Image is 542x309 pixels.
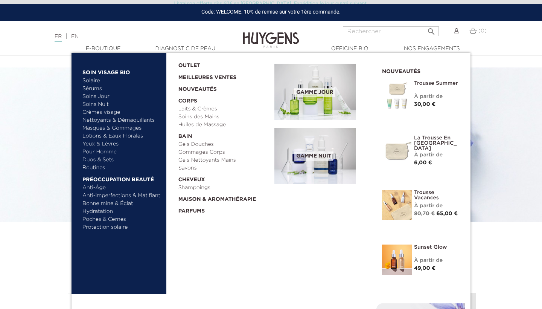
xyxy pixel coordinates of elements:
[414,102,435,107] span: 30,00 €
[394,45,469,53] a: Nos engagements
[178,141,269,148] a: Gels Douches
[82,148,161,156] a: Pour Homme
[82,65,161,77] a: Soin Visage Bio
[382,190,412,220] img: La Trousse vacances
[51,32,220,41] div: |
[82,208,161,216] a: Hydratation
[178,192,269,203] a: Maison & Aromathérapie
[382,66,459,75] h2: Nouveautés
[274,128,371,184] a: Gamme nuit
[148,45,223,53] a: Diagnostic de peau
[414,202,459,210] div: À partir de
[178,203,269,215] a: Parfums
[178,156,269,164] a: Gels Nettoyants Mains
[382,135,412,165] img: La Trousse en Coton
[437,211,458,216] span: 65,00 €
[82,200,161,208] a: Bonne mine & Éclat
[294,151,333,161] span: Gamme nuit
[178,148,269,156] a: Gommages Corps
[71,34,79,39] a: EN
[478,28,487,34] span: (0)
[82,223,161,231] a: Protection solaire
[82,164,161,172] a: Routines
[382,245,412,275] img: Sunset glow- un teint éclatant
[178,93,269,105] a: Corps
[82,109,161,116] a: Crèmes visage
[178,172,269,184] a: Cheveux
[178,184,269,192] a: Shampoings
[414,245,459,250] a: Sunset Glow
[82,116,161,124] a: Nettoyants & Démaquillants
[82,140,161,148] a: Yeux & Lèvres
[178,113,269,121] a: Soins des Mains
[414,190,459,200] a: Trousse Vacances
[82,156,161,164] a: Duos & Sets
[178,70,263,82] a: Meilleures Ventes
[414,135,459,151] a: La Trousse en [GEOGRAPHIC_DATA]
[82,93,161,101] a: Soins Jour
[414,160,432,165] span: 6,00 €
[414,93,459,101] div: À partir de
[414,257,459,265] div: À partir de
[178,105,269,113] a: Laits & Crèmes
[178,121,269,129] a: Huiles de Massage
[82,85,161,93] a: Sérums
[82,184,161,192] a: Anti-Âge
[274,64,371,120] a: Gamme jour
[82,77,161,85] a: Solaire
[414,81,459,86] a: Trousse Summer
[274,128,356,184] img: routine_nuit_banner.jpg
[274,64,356,120] img: routine_jour_banner.jpg
[178,129,269,141] a: Bain
[414,211,435,216] span: 80,70 €
[427,25,436,34] i: 
[82,132,161,140] a: Lotions & Eaux Florales
[382,81,412,111] img: Trousse Summer
[82,172,161,184] a: Préoccupation beauté
[55,34,62,42] a: FR
[82,216,161,223] a: Poches & Cernes
[312,45,387,53] a: Officine Bio
[294,88,335,97] span: Gamme jour
[82,124,161,132] a: Masques & Gommages
[243,20,299,49] img: Huygens
[82,101,154,109] a: Soins Nuit
[82,192,161,200] a: Anti-imperfections & Matifiant
[178,82,269,93] a: Nouveautés
[414,266,435,271] span: 49,00 €
[178,58,263,70] a: OUTLET
[343,26,439,36] input: Rechercher
[425,24,438,34] button: 
[414,151,459,159] div: À partir de
[178,164,269,172] a: Savons
[65,45,141,53] a: E-Boutique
